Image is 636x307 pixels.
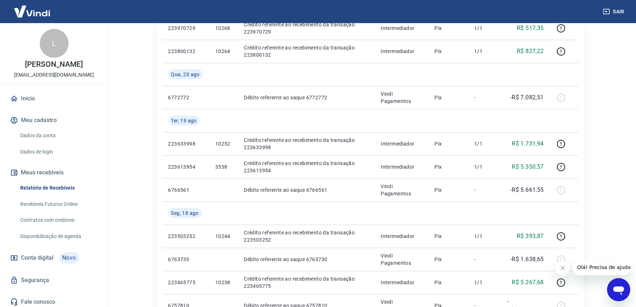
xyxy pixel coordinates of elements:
a: Início [9,91,99,107]
p: R$ 5.350,57 [512,163,544,171]
p: - [474,94,496,101]
p: Intermediador [381,25,423,32]
a: Contratos com credores [17,213,99,228]
p: - [474,186,496,194]
p: Débito referente ao saque 6763730 [244,256,369,263]
p: 223465775 [168,279,204,286]
p: Pix [434,48,463,55]
p: 6766561 [168,186,204,194]
p: 223503252 [168,233,204,240]
p: R$ 517,35 [517,24,544,33]
p: 10264 [215,48,232,55]
p: -R$ 5.661,55 [510,186,544,194]
p: 1/1 [474,163,496,170]
p: -R$ 1.638,65 [510,255,544,264]
p: Débito referente ao saque 6772772 [244,94,369,101]
p: Crédito referente ao recebimento da transação 223970729 [244,21,369,35]
p: Pix [434,140,463,147]
p: Pix [434,279,463,286]
p: 223633998 [168,140,204,147]
span: Novo [59,252,79,264]
p: - [474,256,496,263]
p: Crédito referente ao recebimento da transação 223800132 [244,44,369,59]
a: Relatório de Recebíveis [17,181,99,195]
p: R$ 1.731,94 [512,139,544,148]
p: Vindi Pagamentos [381,183,423,197]
p: 10244 [215,233,232,240]
a: Segurança [9,272,99,288]
p: Intermediador [381,140,423,147]
p: 6763730 [168,256,204,263]
p: 10252 [215,140,232,147]
p: R$ 5.267,68 [512,278,544,287]
p: Crédito referente ao recebimento da transação 223503252 [244,229,369,243]
p: -R$ 7.082,51 [510,93,544,102]
p: R$ 393,87 [517,232,544,241]
p: Vindi Pagamentos [381,90,423,105]
iframe: Mensagem da empresa [573,259,630,275]
button: Sair [601,5,627,18]
span: Qua, 20 ago [171,71,200,78]
iframe: Botão para abrir a janela de mensagens [607,278,630,301]
p: Intermediador [381,163,423,170]
a: Dados da conta [17,128,99,143]
p: 223613954 [168,163,204,170]
p: 3538 [215,163,232,170]
p: 1/1 [474,233,496,240]
p: 1/1 [474,25,496,32]
p: Vindi Pagamentos [381,252,423,267]
p: Pix [434,94,463,101]
div: L [40,29,69,58]
a: Disponibilização de agenda [17,229,99,244]
p: Intermediador [381,233,423,240]
p: Pix [434,256,463,263]
p: [EMAIL_ADDRESS][DOMAIN_NAME] [14,71,94,79]
p: Débito referente ao saque 6766561 [244,186,369,194]
p: Crédito referente ao recebimento da transação 223633998 [244,137,369,151]
p: Crédito referente ao recebimento da transação 223465775 [244,275,369,290]
p: Intermediador [381,48,423,55]
img: Vindi [9,0,56,22]
span: Conta digital [21,253,53,263]
span: Ter, 19 ago [171,117,197,124]
p: Pix [434,25,463,32]
p: Intermediador [381,279,423,286]
p: 1/1 [474,140,496,147]
p: R$ 827,22 [517,47,544,56]
p: Pix [434,163,463,170]
p: Pix [434,186,463,194]
span: Seg, 18 ago [171,209,199,217]
p: 1/1 [474,279,496,286]
a: Dados de login [17,144,99,159]
a: Recebíveis Futuros Online [17,197,99,212]
p: 1/1 [474,48,496,55]
p: [PERSON_NAME] [25,61,83,68]
p: 10268 [215,25,232,32]
p: 10238 [215,279,232,286]
span: Olá! Precisa de ajuda? [4,5,61,11]
button: Meu cadastro [9,112,99,128]
p: Crédito referente ao recebimento da transação 223613954 [244,160,369,174]
p: 223800132 [168,48,204,55]
iframe: Fechar mensagem [555,261,570,275]
a: Conta digitalNovo [9,249,99,267]
button: Meus recebíveis [9,165,99,181]
p: Pix [434,233,463,240]
p: 6772772 [168,94,204,101]
p: 223970729 [168,25,204,32]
